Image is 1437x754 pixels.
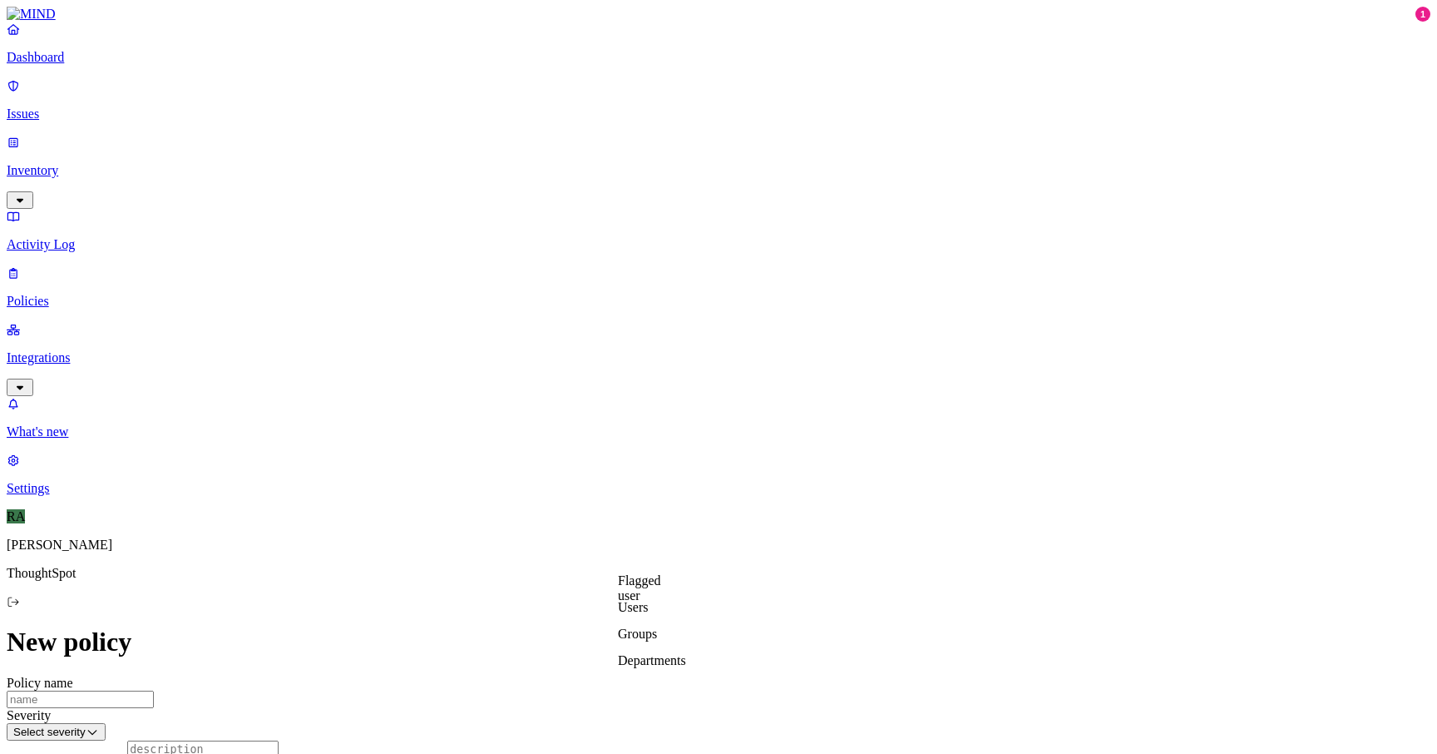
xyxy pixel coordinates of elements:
[7,350,1430,365] p: Integrations
[7,107,1430,122] p: Issues
[7,481,1430,496] p: Settings
[7,396,1430,439] a: What's new
[7,453,1430,496] a: Settings
[7,708,51,722] label: Severity
[7,538,1430,553] p: [PERSON_NAME]
[1415,7,1430,22] div: 1
[7,627,1430,657] h1: New policy
[618,573,661,603] label: Flagged user
[7,7,56,22] img: MIND
[7,566,1430,581] p: ThoughtSpot
[618,653,686,667] label: Departments
[7,22,1430,65] a: Dashboard
[7,322,1430,394] a: Integrations
[7,7,1430,22] a: MIND
[7,676,73,690] label: Policy name
[7,50,1430,65] p: Dashboard
[7,509,25,523] span: RA
[618,627,657,641] label: Groups
[7,294,1430,309] p: Policies
[7,265,1430,309] a: Policies
[7,424,1430,439] p: What's new
[7,135,1430,206] a: Inventory
[7,163,1430,178] p: Inventory
[7,78,1430,122] a: Issues
[7,691,154,708] input: name
[7,237,1430,252] p: Activity Log
[7,209,1430,252] a: Activity Log
[618,600,648,614] label: Users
